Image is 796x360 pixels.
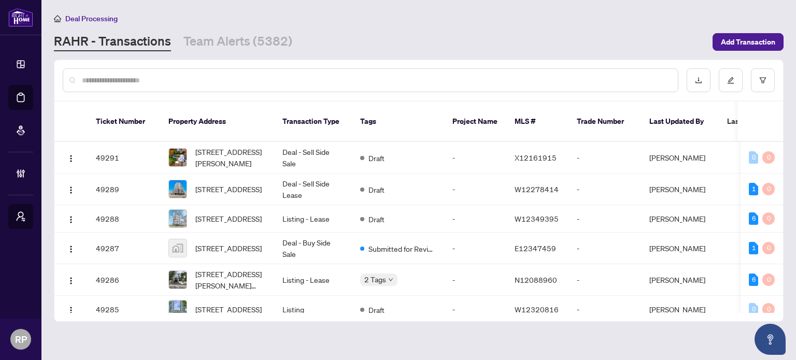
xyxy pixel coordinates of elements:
[15,332,27,347] span: RP
[67,306,75,314] img: Logo
[721,34,775,50] span: Add Transaction
[568,205,641,233] td: -
[444,142,506,174] td: -
[274,102,352,142] th: Transaction Type
[762,303,775,315] div: 0
[88,233,160,264] td: 49287
[568,233,641,264] td: -
[65,14,118,23] span: Deal Processing
[63,301,79,318] button: Logo
[88,264,160,296] td: 49286
[444,102,506,142] th: Project Name
[195,268,266,291] span: [STREET_ADDRESS][PERSON_NAME][PERSON_NAME]
[67,277,75,285] img: Logo
[274,205,352,233] td: Listing - Lease
[169,300,187,318] img: thumbnail-img
[195,304,262,315] span: [STREET_ADDRESS]
[444,296,506,323] td: -
[762,183,775,195] div: 0
[274,233,352,264] td: Deal - Buy Side Sale
[727,116,790,127] span: Last Modified Date
[749,183,758,195] div: 1
[515,184,559,194] span: W12278414
[759,77,766,84] span: filter
[195,213,262,224] span: [STREET_ADDRESS]
[63,240,79,256] button: Logo
[16,211,26,222] span: user-switch
[568,264,641,296] td: -
[568,142,641,174] td: -
[88,174,160,205] td: 49289
[641,142,736,174] td: [PERSON_NAME]
[444,233,506,264] td: -
[641,264,736,296] td: [PERSON_NAME]
[749,242,758,254] div: 1
[755,324,786,355] button: Open asap
[274,296,352,323] td: Listing
[368,304,385,315] span: Draft
[8,8,33,27] img: logo
[88,205,160,233] td: 49288
[67,245,75,253] img: Logo
[762,212,775,225] div: 0
[641,233,736,264] td: [PERSON_NAME]
[169,149,187,166] img: thumbnail-img
[515,214,559,223] span: W12349395
[687,68,710,92] button: download
[751,68,775,92] button: filter
[274,142,352,174] td: Deal - Sell Side Sale
[63,149,79,166] button: Logo
[719,68,743,92] button: edit
[515,305,559,314] span: W12320816
[54,33,171,51] a: RAHR - Transactions
[88,102,160,142] th: Ticket Number
[169,239,187,257] img: thumbnail-img
[67,186,75,194] img: Logo
[515,275,557,284] span: N12088960
[368,213,385,225] span: Draft
[762,151,775,164] div: 0
[195,183,262,195] span: [STREET_ADDRESS]
[749,303,758,315] div: 0
[274,174,352,205] td: Deal - Sell Side Lease
[195,242,262,254] span: [STREET_ADDRESS]
[169,271,187,289] img: thumbnail-img
[364,273,386,285] span: 2 Tags
[195,146,266,169] span: [STREET_ADDRESS][PERSON_NAME]
[568,296,641,323] td: -
[641,174,736,205] td: [PERSON_NAME]
[568,174,641,205] td: -
[713,33,784,51] button: Add Transaction
[515,153,557,162] span: X12161915
[749,273,758,286] div: 6
[762,242,775,254] div: 0
[88,142,160,174] td: 49291
[67,215,75,224] img: Logo
[368,243,436,254] span: Submitted for Review
[63,181,79,197] button: Logo
[54,15,61,22] span: home
[274,264,352,296] td: Listing - Lease
[641,205,736,233] td: [PERSON_NAME]
[388,277,393,282] span: down
[444,205,506,233] td: -
[63,271,79,288] button: Logo
[695,77,702,84] span: download
[515,243,556,253] span: E12347459
[183,33,292,51] a: Team Alerts (5382)
[444,174,506,205] td: -
[506,102,568,142] th: MLS #
[762,273,775,286] div: 0
[88,296,160,323] td: 49285
[444,264,506,296] td: -
[749,212,758,225] div: 6
[749,151,758,164] div: 0
[568,102,641,142] th: Trade Number
[67,154,75,163] img: Logo
[352,102,444,142] th: Tags
[63,210,79,227] button: Logo
[368,184,385,195] span: Draft
[169,180,187,198] img: thumbnail-img
[160,102,274,142] th: Property Address
[368,152,385,164] span: Draft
